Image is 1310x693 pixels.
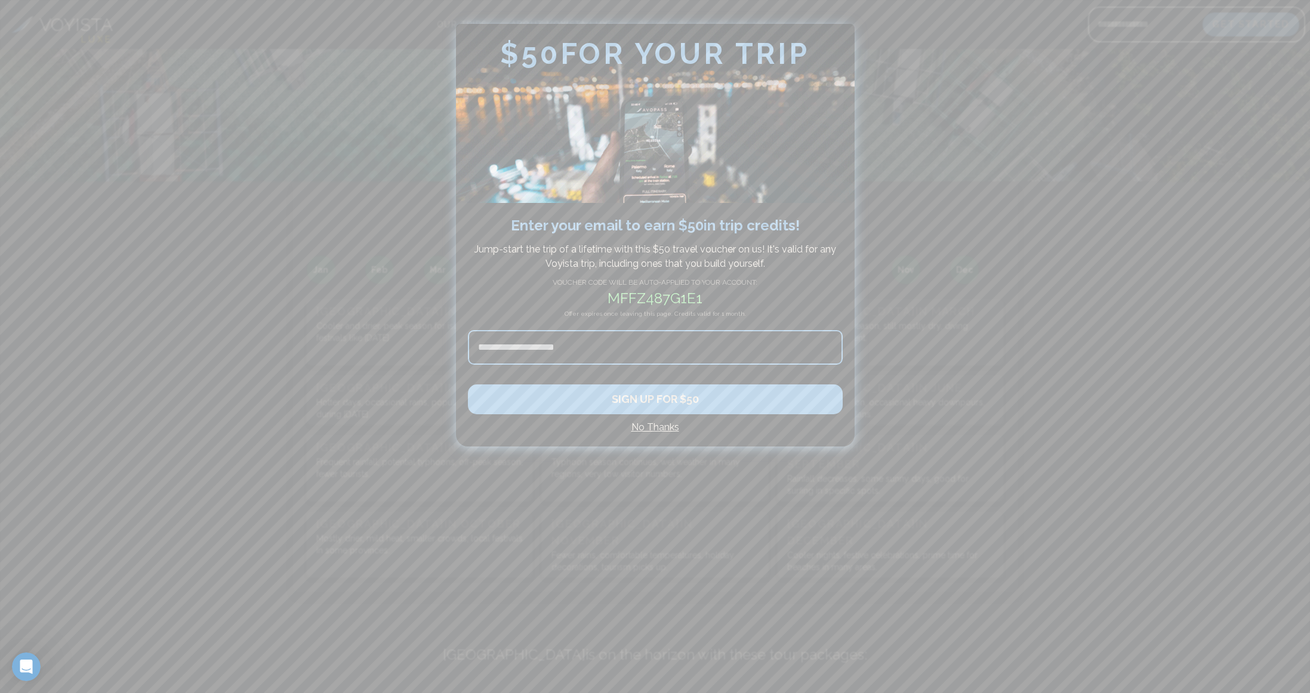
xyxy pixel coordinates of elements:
h2: $ 50 FOR YOUR TRIP [456,24,855,69]
p: Jump-start the trip of a lifetime with this $ 50 travel voucher on us! It's valid for any Voyista... [474,242,837,271]
h4: VOUCHER CODE WILL BE AUTO-APPLIED TO YOUR ACCOUNT: [468,277,843,288]
iframe: Intercom live chat [12,652,41,681]
button: SIGN UP FOR $50 [468,384,843,414]
h2: mffz487g1e1 [468,288,843,309]
h4: No Thanks [468,420,843,435]
h4: Offer expires once leaving this page. Credits valid for 1 month. [468,309,843,330]
h2: Enter your email to earn $ 50 in trip credits ! [468,215,843,236]
img: Avopass plane flying [456,24,855,203]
